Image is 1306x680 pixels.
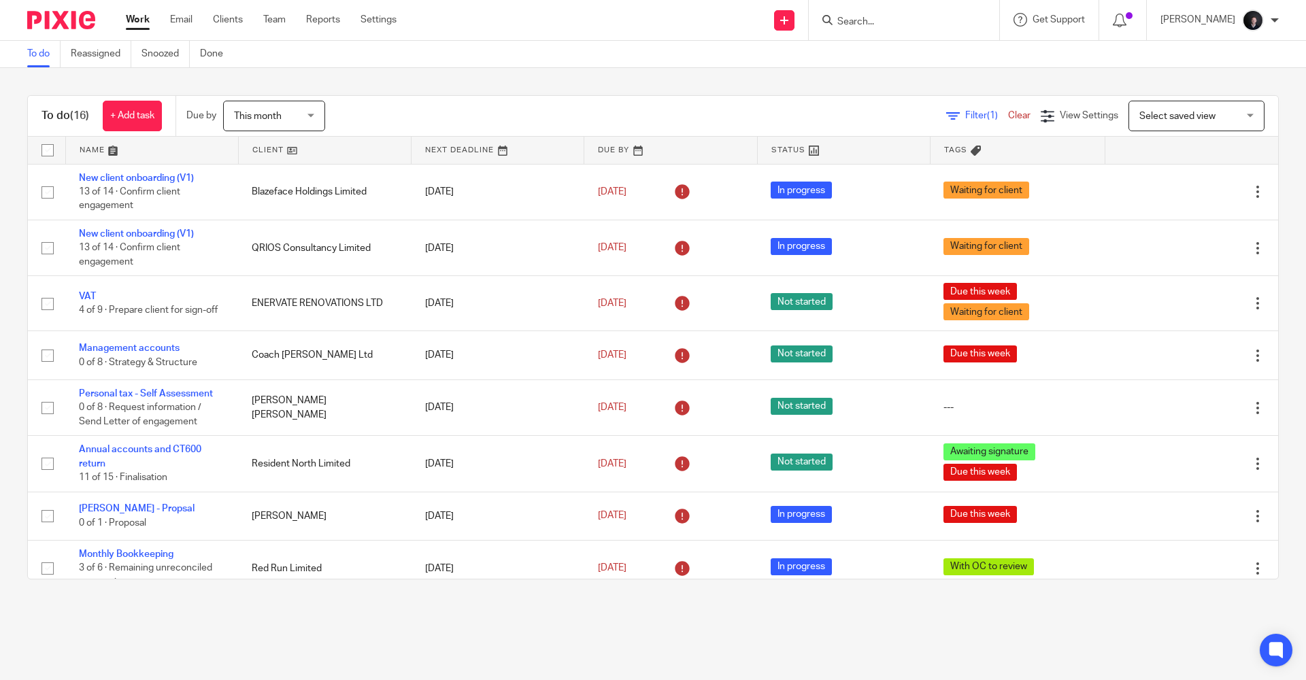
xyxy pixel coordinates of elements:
span: (1) [987,111,998,120]
a: New client onboarding (V1) [79,229,194,239]
span: Due this week [943,283,1017,300]
span: (16) [70,110,89,121]
a: Reassigned [71,41,131,67]
a: + Add task [103,101,162,131]
td: [DATE] [412,436,584,492]
img: 455A2509.jpg [1242,10,1264,31]
span: [DATE] [598,511,626,521]
td: Resident North Limited [238,436,411,492]
a: To do [27,41,61,67]
td: [DATE] [412,492,584,540]
td: [PERSON_NAME] [238,492,411,540]
span: [DATE] [598,564,626,573]
span: View Settings [1060,111,1118,120]
span: [DATE] [598,350,626,360]
a: Snoozed [141,41,190,67]
span: Filter [965,111,1008,120]
span: In progress [771,238,832,255]
a: Settings [361,13,397,27]
a: Personal tax - Self Assessment [79,389,213,398]
a: Reports [306,13,340,27]
span: In progress [771,506,832,523]
td: [DATE] [412,220,584,275]
span: 13 of 14 · Confirm client engagement [79,243,180,267]
td: ENERVATE RENOVATIONS LTD [238,276,411,331]
span: [DATE] [598,459,626,469]
a: Email [170,13,192,27]
a: Clients [213,13,243,27]
a: Clear [1008,111,1031,120]
td: Coach [PERSON_NAME] Ltd [238,331,411,379]
span: Waiting for client [943,303,1029,320]
a: Annual accounts and CT600 return [79,445,201,468]
a: Management accounts [79,343,180,353]
span: Due this week [943,464,1017,481]
span: Get Support [1033,15,1085,24]
span: [DATE] [598,403,626,412]
td: [DATE] [412,379,584,435]
span: Tags [944,146,967,154]
span: Select saved view [1139,112,1216,121]
a: Done [200,41,233,67]
span: [DATE] [598,187,626,197]
a: Monthly Bookkeeping [79,549,173,559]
span: Due this week [943,345,1017,362]
span: Due this week [943,506,1017,523]
span: 4 of 9 · Prepare client for sign-off [79,306,218,316]
td: [PERSON_NAME] [PERSON_NAME] [238,379,411,435]
td: Red Run Limited [238,540,411,596]
p: Due by [186,109,216,122]
span: Not started [771,398,833,415]
span: Waiting for client [943,238,1029,255]
a: VAT [79,292,96,301]
td: QRIOS Consultancy Limited [238,220,411,275]
span: Waiting for client [943,182,1029,199]
td: [DATE] [412,276,584,331]
a: Team [263,13,286,27]
span: In progress [771,182,832,199]
span: 11 of 15 · Finalisation [79,473,167,482]
p: [PERSON_NAME] [1160,13,1235,27]
span: Not started [771,454,833,471]
span: 13 of 14 · Confirm client engagement [79,187,180,211]
span: Not started [771,293,833,310]
span: 0 of 1 · Proposal [79,518,146,528]
span: In progress [771,558,832,575]
td: [DATE] [412,540,584,596]
input: Search [836,16,958,29]
span: 0 of 8 · Request information / Send Letter of engagement [79,403,201,426]
h1: To do [41,109,89,123]
span: 0 of 8 · Strategy & Structure [79,358,197,367]
td: [DATE] [412,164,584,220]
div: --- [943,401,1091,414]
span: This month [234,112,282,121]
span: [DATE] [598,243,626,253]
span: Not started [771,345,833,362]
a: New client onboarding (V1) [79,173,194,183]
span: [DATE] [598,299,626,308]
td: Blazeface Holdings Limited [238,164,411,220]
td: [DATE] [412,331,584,379]
span: Awaiting signature [943,443,1035,460]
a: [PERSON_NAME] - Propsal [79,504,195,513]
a: Work [126,13,150,27]
span: 3 of 6 · Remaining unreconciled transactions [79,564,212,588]
span: With OC to review [943,558,1034,575]
img: Pixie [27,11,95,29]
